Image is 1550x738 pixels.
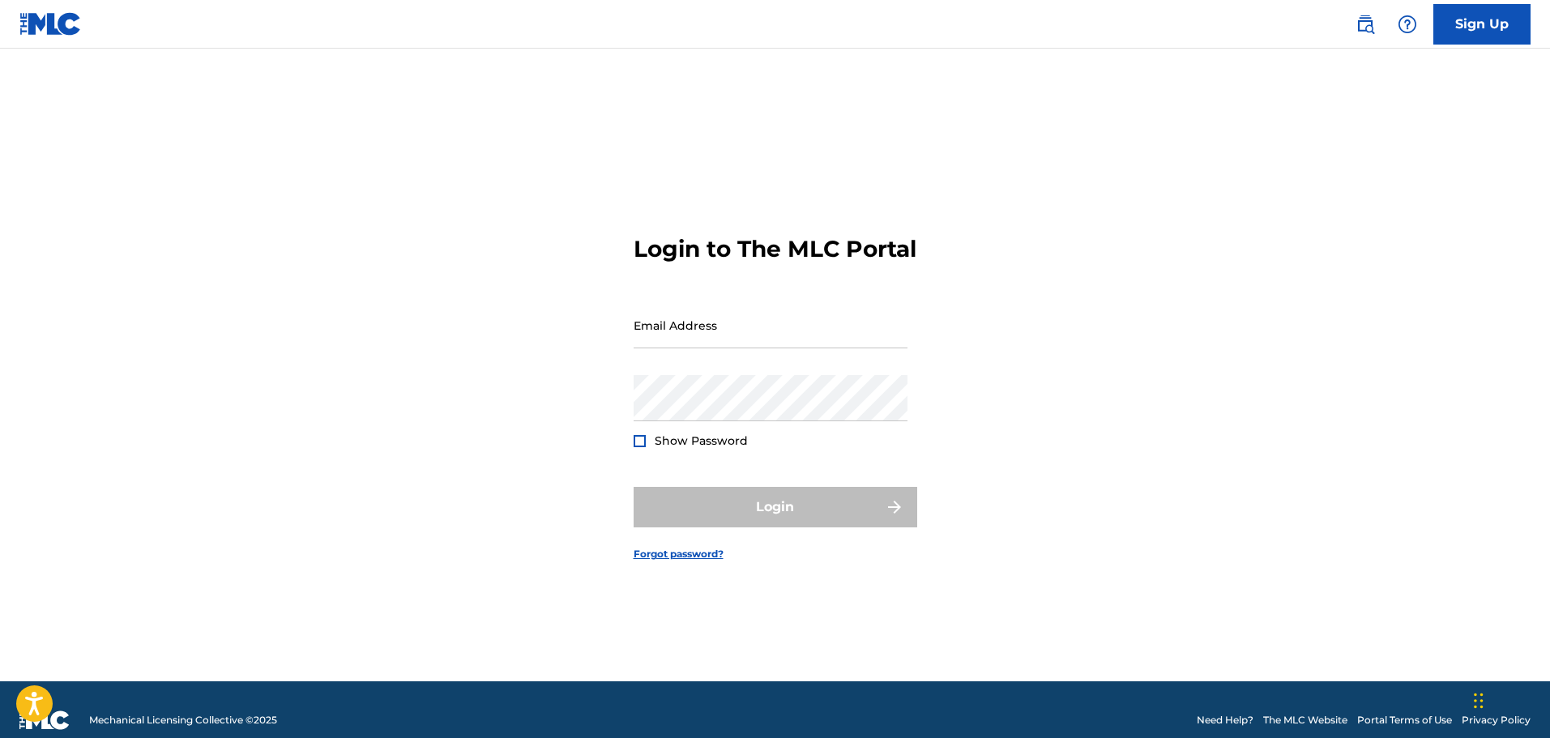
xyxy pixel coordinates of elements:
div: Drag [1474,676,1484,725]
a: Privacy Policy [1462,713,1531,727]
iframe: Chat Widget [1469,660,1550,738]
a: Public Search [1349,8,1381,41]
div: Help [1391,8,1424,41]
a: Need Help? [1197,713,1253,727]
img: search [1356,15,1375,34]
span: Show Password [655,433,748,448]
img: logo [19,710,70,730]
a: Forgot password? [634,547,724,561]
span: Mechanical Licensing Collective © 2025 [89,713,277,727]
a: Sign Up [1433,4,1531,45]
a: Portal Terms of Use [1357,713,1452,727]
h3: Login to The MLC Portal [634,235,916,263]
img: MLC Logo [19,12,82,36]
img: help [1398,15,1417,34]
a: The MLC Website [1263,713,1347,727]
